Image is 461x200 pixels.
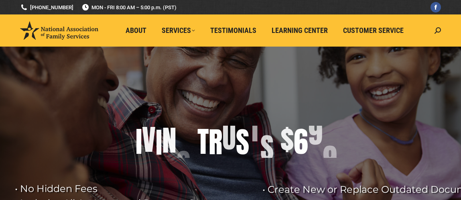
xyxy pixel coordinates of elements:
div: $ [280,122,294,155]
div: S [236,126,249,158]
a: Facebook page opens in new window [431,2,441,12]
span: Testimonials [210,26,256,35]
div: 9 [308,116,323,149]
div: T [249,113,260,145]
div: R [209,126,222,158]
div: T [197,126,209,158]
div: S [260,132,274,164]
span: About [126,26,146,35]
div: I [136,126,142,158]
span: MON - FRI 8:00 AM – 5:00 p.m. (PST) [81,4,177,11]
div: L [124,97,136,129]
span: Customer Service [343,26,404,35]
a: Customer Service [337,23,409,38]
a: [PHONE_NUMBER] [20,4,73,11]
span: Services [162,26,195,35]
div: 9 [323,142,337,174]
div: I [156,127,162,159]
a: Learning Center [266,23,333,38]
img: National Association of Family Services [20,21,98,40]
span: Learning Center [272,26,328,35]
a: Testimonials [205,23,262,38]
div: G [177,148,191,180]
div: U [222,121,236,153]
div: N [162,124,177,157]
div: 6 [294,126,308,158]
div: V [142,124,156,156]
a: About [120,23,152,38]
